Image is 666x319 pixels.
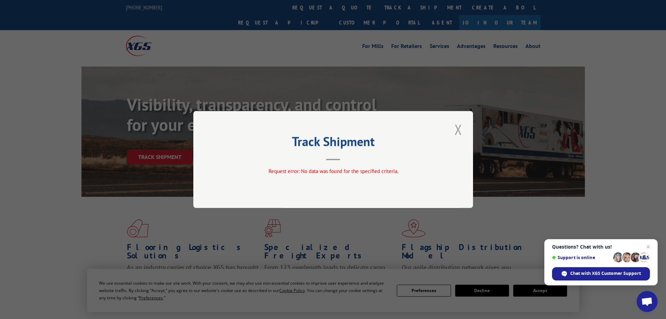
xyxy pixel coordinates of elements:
button: Close modal [452,120,464,139]
span: Request error: No data was found for the specified criteria. [268,168,398,174]
h2: Track Shipment [228,137,438,150]
a: Open chat [637,291,658,312]
span: Support is online [552,255,611,260]
span: Chat with XGS Customer Support [552,267,650,280]
span: Questions? Chat with us! [552,244,650,250]
span: Chat with XGS Customer Support [570,270,641,277]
